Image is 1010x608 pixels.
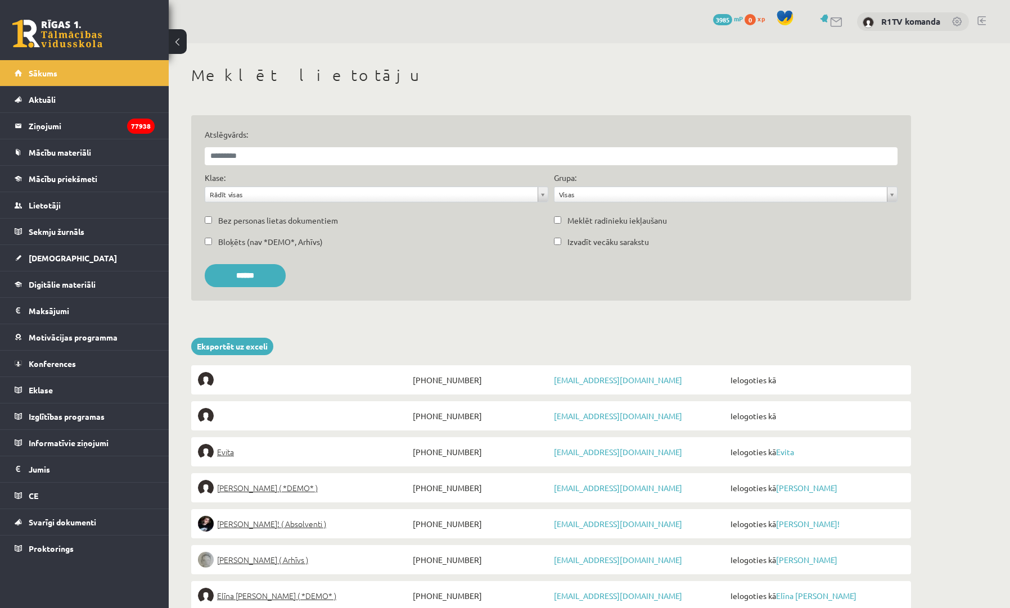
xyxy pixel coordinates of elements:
legend: Maksājumi [29,298,155,324]
span: Ielogoties kā [728,444,904,460]
a: Informatīvie ziņojumi [15,430,155,456]
span: Ielogoties kā [728,408,904,424]
label: Grupa: [554,172,576,184]
a: [DEMOGRAPHIC_DATA] [15,245,155,271]
a: Evita [198,444,410,460]
span: Izglītības programas [29,411,105,421]
span: Ielogoties kā [728,372,904,388]
span: [PHONE_NUMBER] [410,444,551,460]
span: [PHONE_NUMBER] [410,552,551,568]
span: xp [757,14,765,23]
span: Digitālie materiāli [29,279,96,289]
a: Eksportēt uz exceli [191,338,273,355]
a: Mācību materiāli [15,139,155,165]
span: mP [734,14,743,23]
a: Sākums [15,60,155,86]
span: Konferences [29,359,76,369]
a: [EMAIL_ADDRESS][DOMAIN_NAME] [554,483,682,493]
span: [PHONE_NUMBER] [410,372,551,388]
label: Atslēgvārds: [205,129,898,140]
a: CE [15,483,155,509]
span: Motivācijas programma [29,332,118,342]
span: [PERSON_NAME]! ( Absolventi ) [217,516,326,532]
img: Sofija Anrio-Karlauska! [198,516,214,532]
a: Svarīgi dokumenti [15,509,155,535]
a: Aktuāli [15,87,155,112]
span: Rādīt visas [210,187,533,202]
a: [PERSON_NAME] ( Arhīvs ) [198,552,410,568]
a: Visas [554,187,897,202]
label: Klase: [205,172,226,184]
span: Aktuāli [29,94,56,105]
span: Proktorings [29,543,74,553]
span: Ielogoties kā [728,552,904,568]
a: Izglītības programas [15,403,155,429]
span: Ielogoties kā [728,516,904,532]
img: Lelde Braune [198,552,214,568]
a: [EMAIL_ADDRESS][DOMAIN_NAME] [554,591,682,601]
a: Sekmju žurnāls [15,219,155,244]
span: [PHONE_NUMBER] [410,516,551,532]
a: [EMAIL_ADDRESS][DOMAIN_NAME] [554,519,682,529]
span: Visas [559,187,882,202]
span: Mācību priekšmeti [29,174,97,184]
a: Jumis [15,456,155,482]
span: [PHONE_NUMBER] [410,480,551,496]
span: Evita [217,444,234,460]
a: Elīna [PERSON_NAME] [776,591,856,601]
label: Bez personas lietas dokumentiem [218,215,338,226]
span: Ielogoties kā [728,480,904,496]
i: 77938 [127,119,155,134]
a: Eklase [15,377,155,403]
span: Jumis [29,464,50,474]
span: [PERSON_NAME] ( *DEMO* ) [217,480,318,496]
img: Evita [198,444,214,460]
a: Ziņojumi77938 [15,113,155,139]
a: [PERSON_NAME]! ( Absolventi ) [198,516,410,532]
span: Lietotāji [29,200,61,210]
a: R1TV komanda [881,16,940,27]
a: Lietotāji [15,192,155,218]
a: Elīna [PERSON_NAME] ( *DEMO* ) [198,588,410,604]
img: Elīna Jolanta Bunce [198,588,214,604]
a: Rīgas 1. Tālmācības vidusskola [12,20,102,48]
a: [PERSON_NAME]! [776,519,840,529]
img: R1TV komanda [863,17,874,28]
span: Sākums [29,68,57,78]
a: [EMAIL_ADDRESS][DOMAIN_NAME] [554,555,682,565]
a: Konferences [15,351,155,376]
span: Svarīgi dokumenti [29,517,96,527]
a: [EMAIL_ADDRESS][DOMAIN_NAME] [554,375,682,385]
a: [PERSON_NAME] [776,483,837,493]
span: 3985 [713,14,732,25]
a: Rādīt visas [205,187,548,202]
img: Elīna Elizabete Ancveriņa [198,480,214,496]
legend: Ziņojumi [29,113,155,139]
label: Meklēt radinieku iekļaušanu [567,215,667,226]
span: Mācību materiāli [29,147,91,157]
a: 0 xp [745,14,770,23]
a: Proktorings [15,536,155,561]
span: Ielogoties kā [728,588,904,604]
span: Informatīvie ziņojumi [29,438,109,448]
span: [PHONE_NUMBER] [410,588,551,604]
label: Bloķēts (nav *DEMO*, Arhīvs) [218,236,323,248]
a: Motivācijas programma [15,324,155,350]
span: [PHONE_NUMBER] [410,408,551,424]
a: 3985 mP [713,14,743,23]
a: [EMAIL_ADDRESS][DOMAIN_NAME] [554,411,682,421]
h1: Meklēt lietotāju [191,66,911,85]
a: [PERSON_NAME] [776,555,837,565]
a: Digitālie materiāli [15,271,155,297]
label: Izvadīt vecāku sarakstu [567,236,649,248]
span: Eklase [29,385,53,395]
span: Elīna [PERSON_NAME] ( *DEMO* ) [217,588,336,604]
a: Evita [776,447,794,457]
a: [PERSON_NAME] ( *DEMO* ) [198,480,410,496]
span: CE [29,491,38,501]
span: Sekmju žurnāls [29,226,84,237]
span: 0 [745,14,756,25]
a: Mācību priekšmeti [15,166,155,192]
a: Maksājumi [15,298,155,324]
a: [EMAIL_ADDRESS][DOMAIN_NAME] [554,447,682,457]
